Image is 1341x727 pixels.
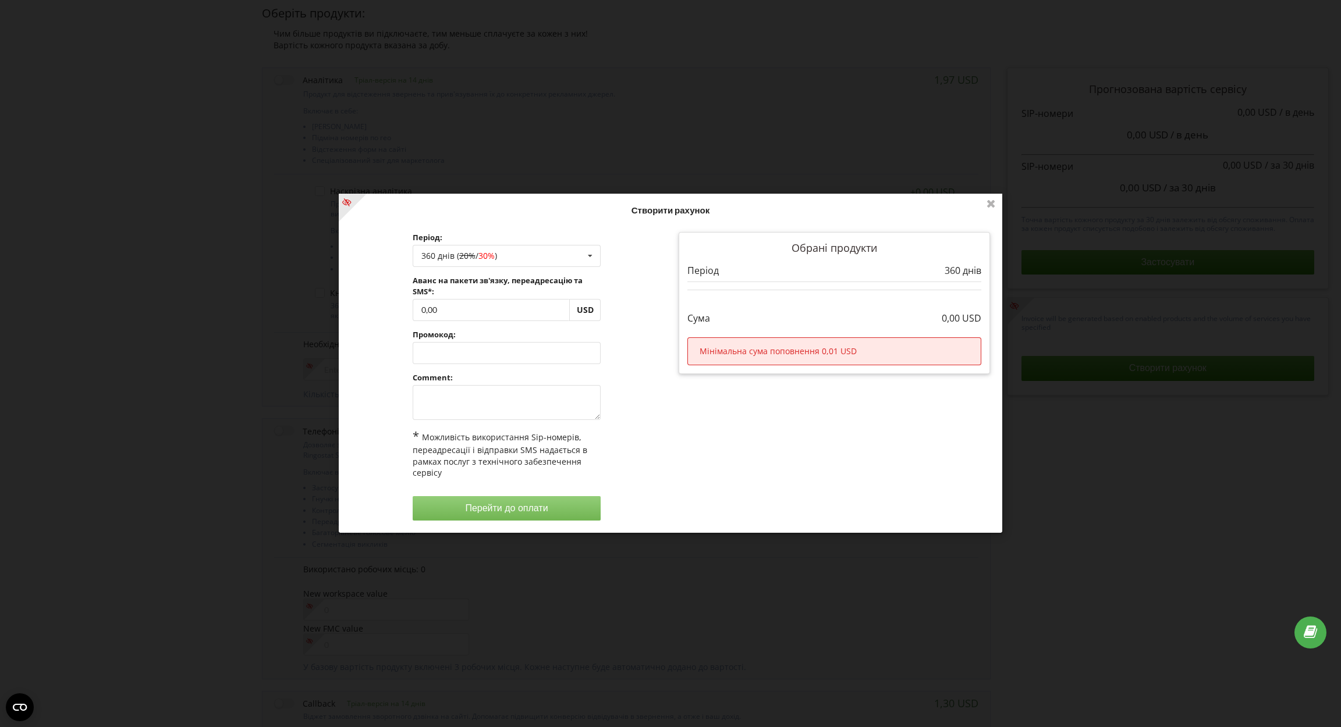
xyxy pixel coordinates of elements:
[413,496,601,521] button: Перейти до оплати
[413,428,601,479] div: Можливість використання Sip-номерів, переадресації і відправки SMS надається в рамках послуг з те...
[421,252,497,261] div: 360 днів ( / )
[687,264,719,277] p: Період
[687,241,981,256] p: Обрані продукти
[569,299,601,321] div: USD
[700,345,969,357] div: Мінімальна сума поповнення 0,01 USD
[6,693,34,721] button: Open CMP widget
[942,312,981,325] p: 0,00 USD
[413,372,601,383] label: Comment:
[413,329,601,340] label: Промокод:
[351,205,990,216] h4: Створити рахунок
[459,251,476,262] s: 20%
[687,312,710,325] p: Сума
[413,276,601,297] label: Аванс на пакети зв'язку, переадресацію та SMS*:
[478,251,495,262] span: 30%
[413,233,601,243] label: Період:
[945,264,981,277] p: 360 днів
[413,299,570,321] input: Enter sum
